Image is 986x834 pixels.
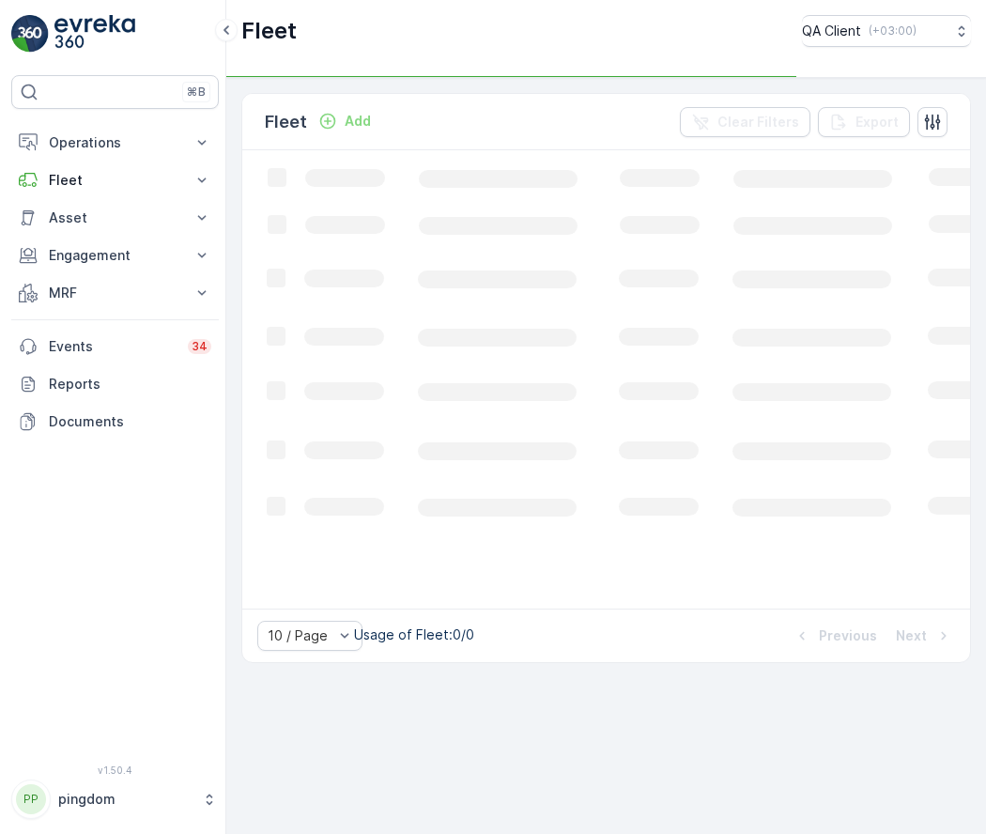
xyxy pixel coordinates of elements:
[11,764,219,776] span: v 1.50.4
[49,337,177,356] p: Events
[11,780,219,819] button: PPpingdom
[49,133,181,152] p: Operations
[49,412,211,431] p: Documents
[791,625,879,647] button: Previous
[11,274,219,312] button: MRF
[819,626,877,645] p: Previous
[11,124,219,162] button: Operations
[11,15,49,53] img: logo
[717,113,799,131] p: Clear Filters
[894,625,955,647] button: Next
[49,171,181,190] p: Fleet
[802,22,861,40] p: QA Client
[49,246,181,265] p: Engagement
[869,23,917,39] p: ( +03:00 )
[311,110,378,132] button: Add
[11,403,219,440] a: Documents
[54,15,135,53] img: logo_light-DOdMpM7g.png
[896,626,927,645] p: Next
[265,109,307,135] p: Fleet
[16,784,46,814] div: PP
[49,284,181,302] p: MRF
[192,339,208,354] p: 34
[11,328,219,365] a: Events34
[49,375,211,394] p: Reports
[345,112,371,131] p: Add
[11,162,219,199] button: Fleet
[11,365,219,403] a: Reports
[802,15,971,47] button: QA Client(+03:00)
[187,85,206,100] p: ⌘B
[49,208,181,227] p: Asset
[11,199,219,237] button: Asset
[58,790,193,809] p: pingdom
[354,625,474,644] p: Usage of Fleet : 0/0
[855,113,899,131] p: Export
[241,16,297,46] p: Fleet
[680,107,810,137] button: Clear Filters
[818,107,910,137] button: Export
[11,237,219,274] button: Engagement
